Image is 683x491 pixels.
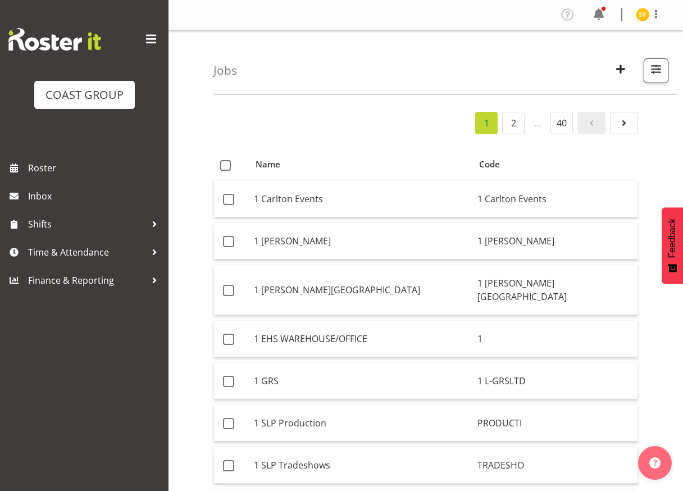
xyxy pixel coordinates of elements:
button: Create New Job [609,58,632,83]
button: Filter Jobs [644,58,668,83]
img: help-xxl-2.png [649,457,661,469]
div: COAST GROUP [45,87,124,103]
td: 1 SLP Production [249,405,473,442]
td: 1 [PERSON_NAME][GEOGRAPHIC_DATA] [473,265,638,315]
a: 40 [550,112,573,134]
span: Inbox [28,188,163,204]
a: 2 [502,112,525,134]
td: TRADESHO [473,447,638,484]
span: Code [479,158,500,171]
td: 1 Carlton Events [473,181,638,217]
span: Name [256,158,280,171]
td: 1 [PERSON_NAME] [249,223,473,260]
td: 1 SLP Tradeshows [249,447,473,484]
td: 1 Carlton Events [249,181,473,217]
td: PRODUCTI [473,405,638,442]
h4: Jobs [213,64,237,77]
span: Roster [28,160,163,176]
span: Feedback [667,219,677,258]
td: 1 EHS WAREHOUSE/OFFICE [249,321,473,357]
td: 1 [473,321,638,357]
span: Finance & Reporting [28,272,146,289]
td: 1 [PERSON_NAME] [473,223,638,260]
span: Shifts [28,216,146,233]
img: seon-young-belding8911.jpg [636,8,649,21]
td: 1 L-GRSLTD [473,363,638,399]
button: Feedback - Show survey [662,207,683,284]
span: Time & Attendance [28,244,146,261]
td: 1 GRS [249,363,473,399]
td: 1 [PERSON_NAME][GEOGRAPHIC_DATA] [249,265,473,315]
img: Rosterit website logo [8,28,101,51]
